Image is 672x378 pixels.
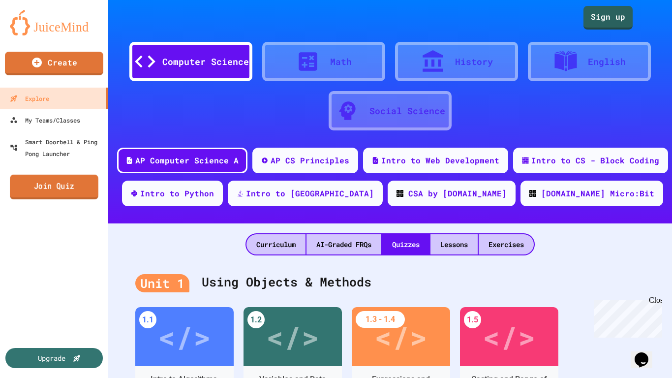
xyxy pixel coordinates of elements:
[246,188,374,199] div: Intro to [GEOGRAPHIC_DATA]
[529,190,536,197] img: CODE_logo_RGB.png
[10,136,104,159] div: Smart Doorbell & Ping Pong Launcher
[588,55,626,68] div: English
[135,155,239,166] div: AP Computer Science A
[455,55,493,68] div: History
[158,315,211,359] div: </>
[330,55,352,68] div: Math
[10,93,49,104] div: Explore
[479,234,534,254] div: Exercises
[271,155,349,166] div: AP CS Principles
[408,188,507,199] div: CSA by [DOMAIN_NAME]
[583,6,633,30] a: Sign up
[10,10,98,35] img: logo-orange.svg
[369,104,445,118] div: Social Science
[631,339,662,368] iframe: chat widget
[139,311,156,328] div: 1.1
[382,234,429,254] div: Quizzes
[397,190,403,197] img: CODE_logo_RGB.png
[246,234,305,254] div: Curriculum
[374,315,428,359] div: </>
[306,234,381,254] div: AI-Graded FRQs
[464,311,481,328] div: 1.5
[531,155,659,166] div: Intro to CS - Block Coding
[162,55,249,68] div: Computer Science
[38,353,65,363] div: Upgrade
[10,175,98,199] a: Join Quiz
[135,263,645,302] div: Using Objects & Methods
[430,234,478,254] div: Lessons
[135,274,189,293] div: Unit 1
[10,114,80,126] div: My Teams/Classes
[483,315,536,359] div: </>
[247,311,265,328] div: 1.2
[590,296,662,338] iframe: chat widget
[140,188,214,199] div: Intro to Python
[4,4,68,63] div: Chat with us now!Close
[381,155,499,166] div: Intro to Web Development
[5,52,103,75] a: Create
[266,315,319,359] div: </>
[356,311,405,328] div: 1.3 - 1.4
[541,188,654,199] div: [DOMAIN_NAME] Micro:Bit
